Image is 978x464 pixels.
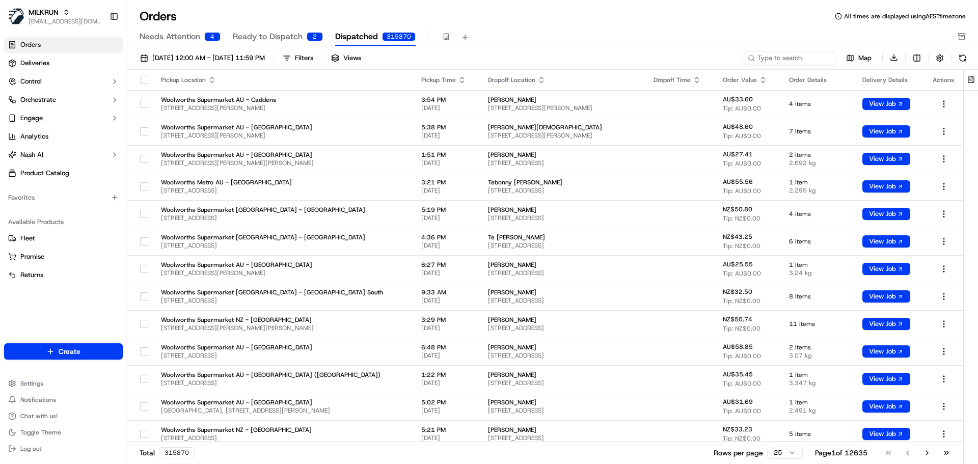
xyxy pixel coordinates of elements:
[161,398,405,406] span: Woolworths Supermarket AU - [GEOGRAPHIC_DATA]
[29,7,59,17] span: MILKRUN
[723,150,753,158] span: AU$27.41
[20,150,43,159] span: Nash AI
[488,426,637,434] span: [PERSON_NAME]
[862,98,910,110] button: View Job
[161,233,405,241] span: Woolworths Supermarket [GEOGRAPHIC_DATA] - [GEOGRAPHIC_DATA]
[20,252,44,261] span: Promise
[307,32,323,41] div: 2
[723,76,773,84] div: Order Value
[327,51,366,65] button: Views
[862,292,910,301] a: View Job
[161,288,405,296] span: Woolworths Supermarket [GEOGRAPHIC_DATA] - [GEOGRAPHIC_DATA] South
[488,241,637,250] span: [STREET_ADDRESS]
[421,426,472,434] span: 5:21 PM
[488,343,637,351] span: [PERSON_NAME]
[161,343,405,351] span: Woolworths Supermarket AU - [GEOGRAPHIC_DATA]
[278,51,318,65] button: Filters
[20,412,58,420] span: Chat with us!
[161,131,405,140] span: [STREET_ADDRESS][PERSON_NAME]
[4,343,123,360] button: Create
[421,186,472,195] span: [DATE]
[59,346,80,357] span: Create
[421,351,472,360] span: [DATE]
[654,76,707,84] div: Dropoff Time
[858,53,872,63] span: Map
[421,316,472,324] span: 3:29 PM
[20,114,43,123] span: Engage
[152,53,265,63] span: [DATE] 12:00 AM - [DATE] 11:59 PM
[789,100,846,108] span: 4 items
[4,4,105,29] button: MILKRUNMILKRUN[EMAIL_ADDRESS][DOMAIN_NAME]
[29,17,101,25] button: [EMAIL_ADDRESS][DOMAIN_NAME]
[862,428,910,440] button: View Job
[789,371,846,379] span: 1 item
[421,261,472,269] span: 6:27 PM
[488,186,637,195] span: [STREET_ADDRESS]
[723,178,753,186] span: AU$55.56
[8,270,119,280] a: Returns
[789,351,846,360] span: 3.07 kg
[862,76,916,84] div: Delivery Details
[161,159,405,167] span: [STREET_ADDRESS][PERSON_NAME][PERSON_NAME]
[839,52,878,64] button: Map
[161,379,405,387] span: [STREET_ADDRESS]
[421,178,472,186] span: 3:21 PM
[161,241,405,250] span: [STREET_ADDRESS]
[421,269,472,277] span: [DATE]
[421,96,472,104] span: 3:54 PM
[789,430,846,438] span: 5 items
[862,320,910,328] a: View Job
[488,379,637,387] span: [STREET_ADDRESS]
[161,178,405,186] span: Woolworths Metro AU - [GEOGRAPHIC_DATA]
[8,252,119,261] a: Promise
[20,95,56,104] span: Orchestrate
[4,73,123,90] button: Control
[421,76,472,84] div: Pickup Time
[135,51,269,65] button: [DATE] 12:00 AM - [DATE] 11:59 PM
[343,53,361,63] span: Views
[161,296,405,305] span: [STREET_ADDRESS]
[488,159,637,167] span: [STREET_ADDRESS]
[723,104,761,113] span: Tip: AU$0.00
[723,269,761,278] span: Tip: AU$0.00
[723,233,752,241] span: NZ$43.25
[161,104,405,112] span: [STREET_ADDRESS][PERSON_NAME]
[20,234,35,243] span: Fleet
[4,92,123,108] button: Orchestrate
[723,425,752,433] span: NZ$33.23
[488,131,637,140] span: [STREET_ADDRESS][PERSON_NAME]
[789,159,846,167] span: 2.692 kg
[862,347,910,356] a: View Job
[862,402,910,411] a: View Job
[161,351,405,360] span: [STREET_ADDRESS]
[161,324,405,332] span: [STREET_ADDRESS][PERSON_NAME][PERSON_NAME]
[335,31,378,43] span: Dispatched
[20,396,56,404] span: Notifications
[20,428,61,436] span: Toggle Theme
[233,31,303,43] span: Ready to Dispatch
[862,430,910,438] a: View Job
[421,324,472,332] span: [DATE]
[862,290,910,303] button: View Job
[862,208,910,220] button: View Job
[789,210,846,218] span: 4 items
[488,288,637,296] span: [PERSON_NAME]
[844,12,966,20] span: All times are displayed using AEST timezone
[488,371,637,379] span: [PERSON_NAME]
[4,425,123,440] button: Toggle Theme
[161,261,405,269] span: Woolworths Supermarket AU - [GEOGRAPHIC_DATA]
[4,55,123,71] a: Deliveries
[4,214,123,230] div: Available Products
[4,110,123,126] button: Engage
[862,345,910,358] button: View Job
[723,370,753,378] span: AU$35.45
[20,379,43,388] span: Settings
[723,324,760,333] span: Tip: NZ$0.00
[488,316,637,324] span: [PERSON_NAME]
[723,288,752,296] span: NZ$32.50
[161,123,405,131] span: Woolworths Supermarket AU - [GEOGRAPHIC_DATA]
[488,296,637,305] span: [STREET_ADDRESS]
[161,76,405,84] div: Pickup Location
[161,186,405,195] span: [STREET_ADDRESS]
